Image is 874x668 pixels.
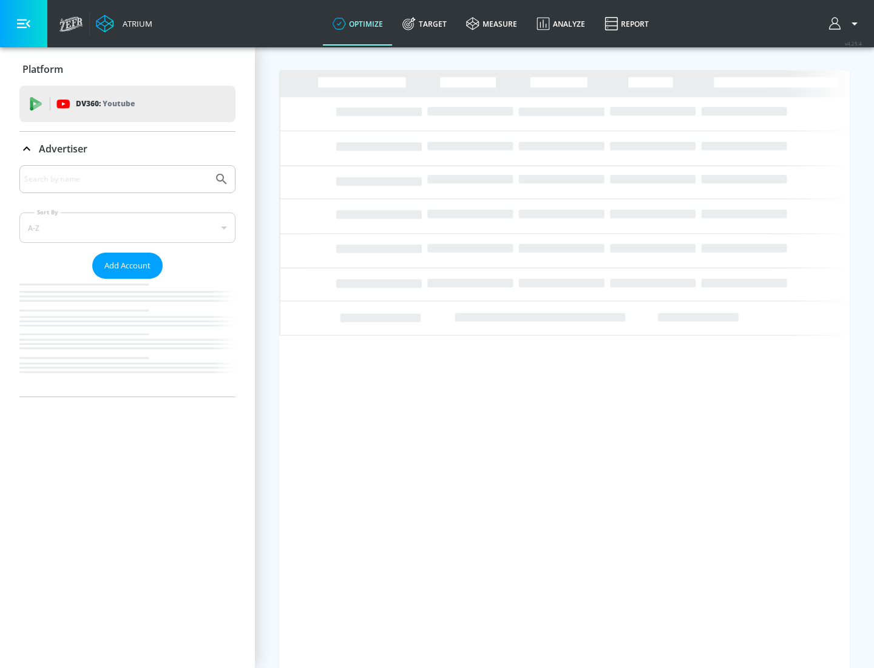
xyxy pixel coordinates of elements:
[19,132,235,166] div: Advertiser
[24,171,208,187] input: Search by name
[393,2,456,46] a: Target
[19,52,235,86] div: Platform
[35,208,61,216] label: Sort By
[76,97,135,111] p: DV360:
[96,15,152,33] a: Atrium
[456,2,527,46] a: measure
[845,40,862,47] span: v 4.25.4
[103,97,135,110] p: Youtube
[19,213,235,243] div: A-Z
[19,165,235,397] div: Advertiser
[527,2,595,46] a: Analyze
[323,2,393,46] a: optimize
[104,259,151,273] span: Add Account
[22,63,63,76] p: Platform
[92,253,163,279] button: Add Account
[595,2,659,46] a: Report
[39,142,87,155] p: Advertiser
[19,86,235,122] div: DV360: Youtube
[118,18,152,29] div: Atrium
[19,279,235,397] nav: list of Advertiser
